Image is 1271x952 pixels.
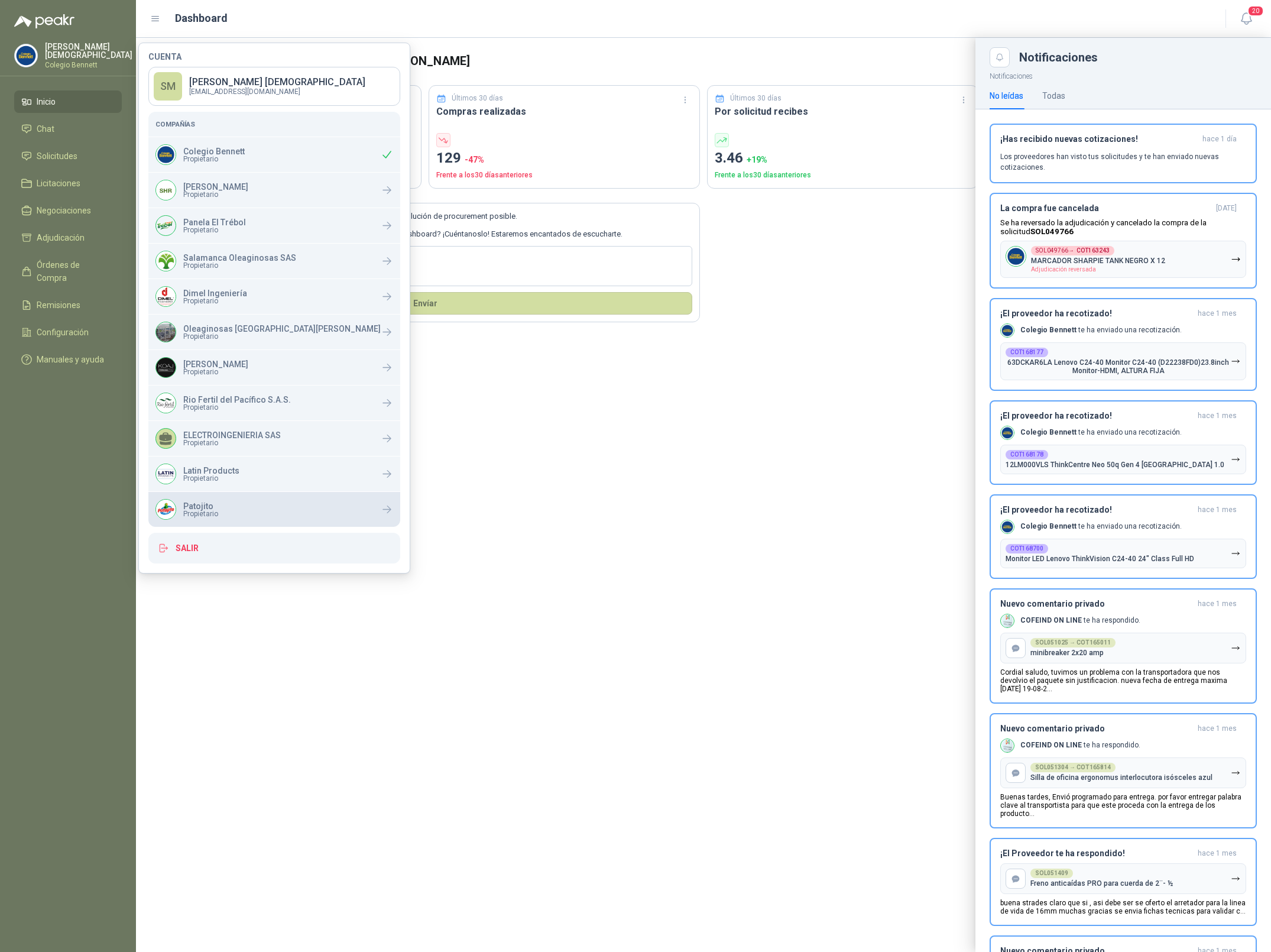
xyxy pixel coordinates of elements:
div: SOL051025 → COT165011 [1030,638,1116,647]
a: Configuración [14,321,122,344]
div: SOL051304 → COT165814 [1030,763,1116,772]
span: Adjudicación [37,231,85,244]
p: [PERSON_NAME] [183,183,248,191]
img: Company Logo [156,216,176,235]
img: Company Logo [156,358,176,377]
img: Company Logo [156,251,176,271]
img: Company Logo [156,287,176,306]
img: Company Logo [156,322,176,342]
button: ¡Has recibido nuevas cotizaciones!hace 1 día Los proveedores han visto tus solicitudes y te han e... [990,124,1257,183]
button: Company LogoSOL049766→COT163243MARCADOR SHARPIE TANK NEGRO X 12Adjudicación reversada [1000,241,1246,278]
span: hace 1 día [1202,134,1237,144]
img: Company Logo [15,44,37,67]
span: Propietario [183,439,281,446]
p: Silla de oficina ergonomus interlocutora isósceles azul [1030,773,1212,782]
span: Solicitudes [37,150,77,163]
p: Los proveedores han visto tus solicitudes y te han enviado nuevas cotizaciones. [1000,151,1246,173]
button: COT16817763DCKAR6LA Lenovo C24-40 Monitor C24-40 (D22238FD0)23.8inch Monitor-HDMI, ALTURA FIJA [1000,342,1246,380]
p: Patojito [183,502,218,510]
h3: ¡El proveedor ha recotizado! [1000,505,1193,515]
span: hace 1 mes [1198,849,1237,859]
div: SOL051409 [1030,869,1073,878]
p: [PERSON_NAME] [DEMOGRAPHIC_DATA] [45,43,132,59]
span: [DATE] [1216,203,1237,213]
p: Panela El Trébol [183,218,246,226]
div: Company LogoOleaginosas [GEOGRAPHIC_DATA][PERSON_NAME]Propietario [148,315,400,349]
p: Monitor LED Lenovo ThinkVision C24-40 24" Class Full HD [1006,555,1194,563]
div: SM [154,72,182,101]
div: SOL049766 → [1031,246,1114,255]
a: Inicio [14,90,122,113]
div: Company LogoRio Fertil del Pacífico S.A.S.Propietario [148,386,400,420]
span: Propietario [183,333,381,340]
h5: Compañías [155,119,393,129]
img: Company Logo [156,500,176,519]
b: COT168700 [1010,546,1043,552]
span: Propietario [183,404,291,411]
img: Company Logo [1001,520,1014,533]
span: Configuración [37,326,89,339]
a: Adjudicación [14,226,122,249]
span: Propietario [183,297,247,305]
span: hace 1 mes [1198,599,1237,609]
p: 12LM000VLS ThinkCentre Neo 50q Gen 4 [GEOGRAPHIC_DATA] 1.0 [1006,461,1224,469]
span: Remisiones [37,299,80,312]
a: Licitaciones [14,172,122,195]
span: Manuales y ayuda [37,353,104,366]
img: Company Logo [156,180,176,200]
span: Licitaciones [37,177,80,190]
button: ¡El proveedor ha recotizado!hace 1 mes Company LogoColegio Bennett te ha enviado una recotización... [990,298,1257,391]
img: Logo peakr [14,14,74,28]
p: [EMAIL_ADDRESS][DOMAIN_NAME] [189,88,365,95]
p: Se ha reversado la adjudicación y cancelado la compra de la solicitud [1000,218,1246,236]
h3: ¡El Proveedor te ha respondido! [1000,849,1193,859]
button: Nuevo comentario privadohace 1 mes Company LogoCOFEIND ON LINE te ha respondido.SOL051025 → COT16... [990,588,1257,704]
p: Buenas tardes, Envió programado para entrega. por favor entregar palabra clave al transportista p... [1000,793,1246,818]
a: Company Logo[PERSON_NAME]Propietario [148,173,400,208]
span: Propietario [183,262,296,269]
h4: Cuenta [148,53,400,61]
p: ELECTROINGENIERIA SAS [183,431,281,439]
h3: La compra fue cancelada [1000,203,1211,213]
p: MARCADOR SHARPIE TANK NEGRO X 12 [1031,257,1165,265]
button: Salir [148,533,400,564]
p: Rio Fertil del Pacífico S.A.S. [183,396,291,404]
p: [PERSON_NAME] [183,360,248,368]
b: COT163243 [1077,248,1110,254]
b: Colegio Bennett [1020,428,1077,436]
button: La compra fue cancelada[DATE] Se ha reversado la adjudicación y cancelado la compra de la solicit... [990,193,1257,289]
a: Chat [14,118,122,140]
a: Company LogoSalamanca Oleaginosas SASPropietario [148,244,400,279]
a: Solicitudes [14,145,122,167]
img: Company Logo [1001,739,1014,752]
button: SOL051304 → COT165814Silla de oficina ergonomus interlocutora isósceles azul [1000,757,1246,788]
p: te ha enviado una recotización. [1020,325,1182,335]
a: Company LogoPanela El TrébolPropietario [148,208,400,243]
a: SM[PERSON_NAME] [DEMOGRAPHIC_DATA][EMAIL_ADDRESS][DOMAIN_NAME] [148,67,400,106]
a: ELECTROINGENIERIA SASPropietario [148,421,400,456]
b: Colegio Bennett [1020,522,1077,530]
span: hace 1 mes [1198,411,1237,421]
h3: ¡El proveedor ha recotizado! [1000,309,1193,319]
img: Company Logo [156,464,176,484]
p: te ha enviado una recotización. [1020,522,1182,532]
a: Company Logo[PERSON_NAME]Propietario [148,350,400,385]
p: te ha enviado una recotización. [1020,428,1182,438]
span: Inicio [37,95,56,108]
h3: ¡Has recibido nuevas cotizaciones! [1000,134,1198,144]
span: Propietario [183,156,245,163]
span: Negociaciones [37,204,91,217]
p: Colegio Bennett [183,147,245,156]
a: Órdenes de Compra [14,254,122,289]
span: 20 [1247,5,1264,17]
b: SOL049766 [1030,227,1074,236]
img: Company Logo [156,393,176,413]
p: Cordial saludo, tuvimos un problema con la transportadora que nos devolvio el paquete sin justifi... [1000,668,1246,693]
img: Company Logo [1001,426,1014,439]
div: Company LogoPatojitoPropietario [148,492,400,527]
